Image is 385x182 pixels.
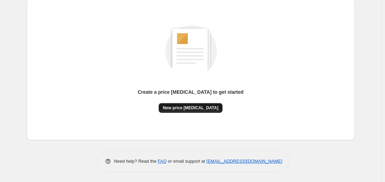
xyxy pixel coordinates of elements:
[163,105,218,111] span: New price [MEDICAL_DATA]
[206,159,282,164] a: [EMAIL_ADDRESS][DOMAIN_NAME]
[114,159,158,164] span: Need help? Read the
[159,103,223,113] button: New price [MEDICAL_DATA]
[167,159,206,164] span: or email support at
[138,89,244,95] p: Create a price [MEDICAL_DATA] to get started
[158,159,167,164] a: FAQ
